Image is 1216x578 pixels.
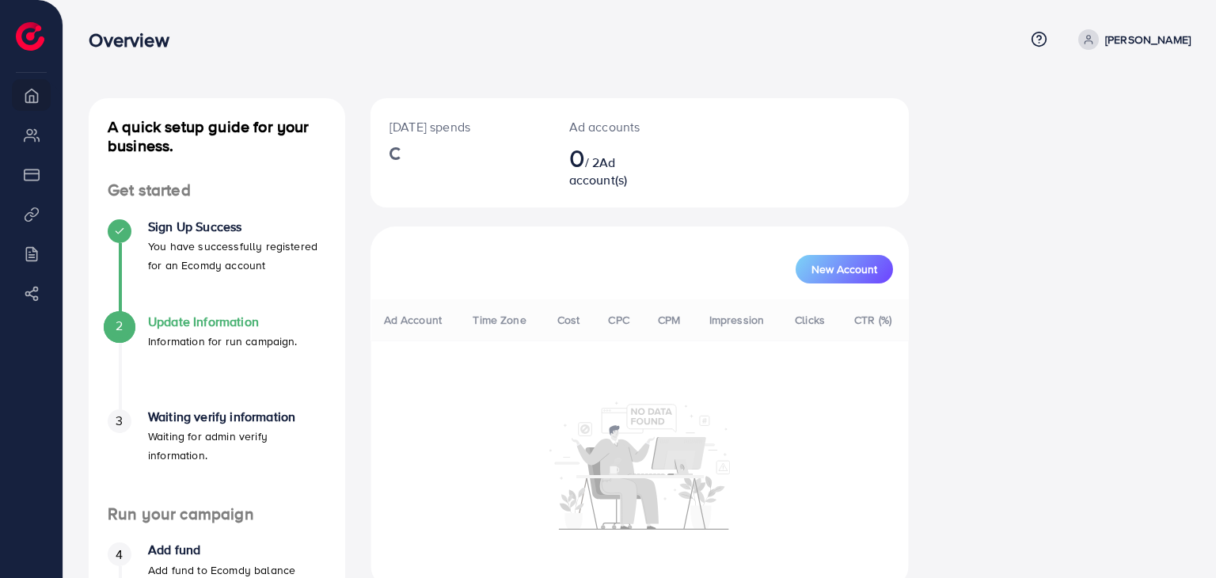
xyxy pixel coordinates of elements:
[148,332,298,351] p: Information for run campaign.
[148,427,326,465] p: Waiting for admin verify information.
[148,314,298,329] h4: Update Information
[89,219,345,314] li: Sign Up Success
[116,317,123,335] span: 2
[148,409,326,424] h4: Waiting verify information
[148,542,295,557] h4: Add fund
[89,409,345,504] li: Waiting verify information
[89,314,345,409] li: Update Information
[569,117,666,136] p: Ad accounts
[1072,29,1191,50] a: [PERSON_NAME]
[148,219,326,234] h4: Sign Up Success
[569,143,666,188] h2: / 2
[89,29,181,51] h3: Overview
[569,139,585,176] span: 0
[796,255,893,283] button: New Account
[389,117,531,136] p: [DATE] spends
[89,504,345,524] h4: Run your campaign
[811,264,877,275] span: New Account
[89,181,345,200] h4: Get started
[148,237,326,275] p: You have successfully registered for an Ecomdy account
[89,117,345,155] h4: A quick setup guide for your business.
[116,546,123,564] span: 4
[569,154,628,188] span: Ad account(s)
[1105,30,1191,49] p: [PERSON_NAME]
[116,412,123,430] span: 3
[16,22,44,51] img: logo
